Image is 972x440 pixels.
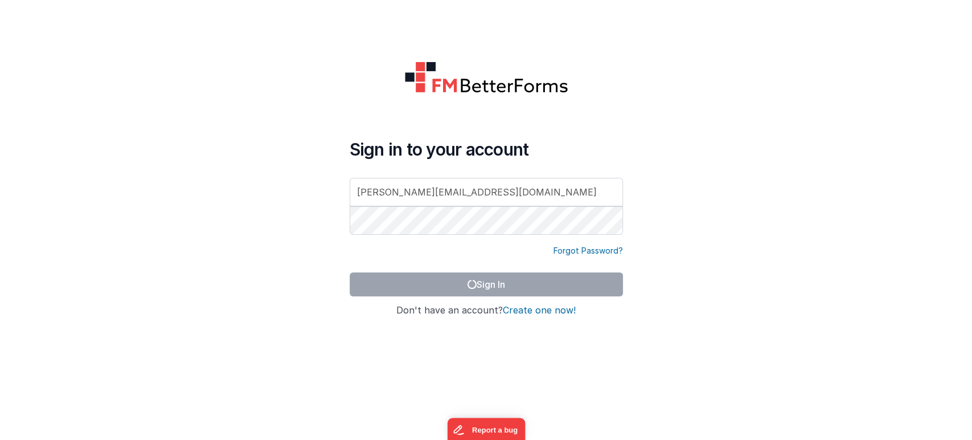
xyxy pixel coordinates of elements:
button: Create one now! [503,305,576,316]
h4: Sign in to your account [350,139,623,160]
input: Email Address [350,178,623,206]
button: Sign In [350,272,623,296]
a: Forgot Password? [553,245,623,256]
h4: Don't have an account? [350,305,623,316]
